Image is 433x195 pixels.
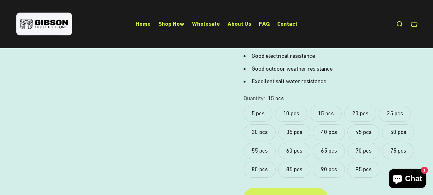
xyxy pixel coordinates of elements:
a: FAQ [259,20,270,27]
a: Shop Now [158,20,184,27]
legend: Quantity: [244,94,265,103]
span: Good outdoor weather resistance [252,65,333,72]
inbox-online-store-chat: Shopify online store chat [387,169,428,190]
a: Wholesale [192,20,220,27]
span: Excellent salt water resistance [252,78,326,84]
variant-option-value: 15 pcs [268,94,284,103]
a: About Us [228,20,251,27]
a: Home [136,20,151,27]
a: Contact [277,20,297,27]
span: Good electrical resistance [252,52,315,59]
